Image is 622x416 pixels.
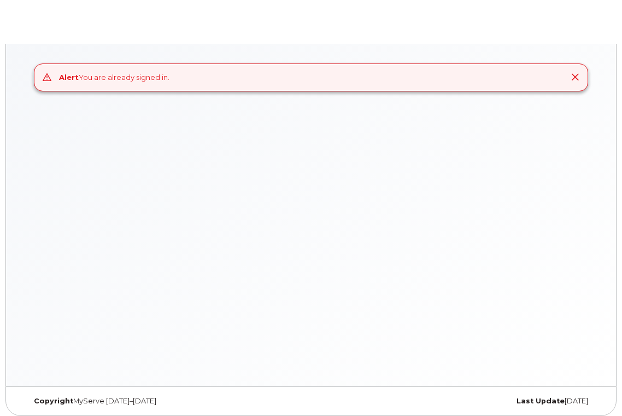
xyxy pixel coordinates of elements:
[26,397,311,406] div: MyServe [DATE]–[DATE]
[517,397,565,405] strong: Last Update
[311,397,596,406] div: [DATE]
[34,397,73,405] strong: Copyright
[59,73,79,82] strong: Alert
[59,72,169,83] div: You are already signed in.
